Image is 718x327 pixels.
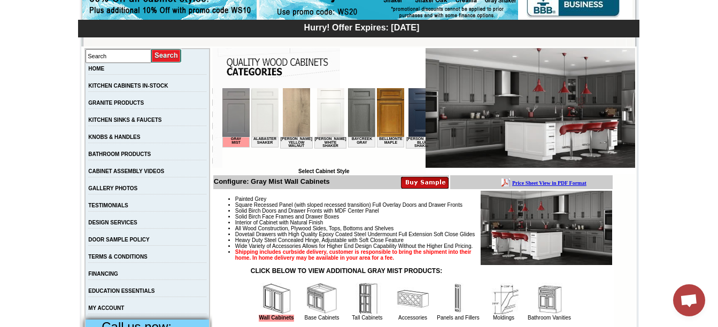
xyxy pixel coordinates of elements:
img: Base Cabinets [306,283,338,315]
a: Tall Cabinets [352,315,382,321]
img: Panels and Fillers [442,283,474,315]
td: [PERSON_NAME] Blue Shaker [183,49,216,60]
b: Configure: Gray Mist Wall Cabinets [214,177,330,185]
a: KITCHEN CABINETS IN-STOCK [88,83,168,89]
a: Wall Cabinets [259,315,294,322]
a: Panels and Fillers [437,315,479,321]
img: pdf.png [2,3,10,11]
strong: CLICK BELOW TO VIEW ADDITIONAL GRAY MIST PRODUCTS: [251,267,442,275]
b: Price Sheet View in PDF Format [12,4,87,10]
a: Open chat [673,284,705,316]
span: All Wood Construction, Plywood Sides, Tops, Bottoms and Shelves [235,225,393,231]
a: TERMS & CONDITIONS [88,254,148,260]
a: FINANCING [88,271,118,277]
span: Heavy Duty Steel Concealed Hinge, Adjustable with Soft Close Feature [235,237,404,243]
img: Bathroom Vanities [533,283,565,315]
a: MY ACCOUNT [88,305,124,311]
div: Hurry! Offer Expires: [DATE] [83,21,639,33]
img: Gray Mist [426,48,635,168]
img: Moldings [488,283,520,315]
a: GRANITE PRODUCTS [88,100,144,106]
img: Tall Cabinets [351,283,383,315]
span: Painted Grey [235,196,266,202]
a: BATHROOM PRODUCTS [88,151,151,157]
a: TESTIMONIALS [88,203,128,208]
input: Submit [151,49,182,63]
iframe: Browser incompatible [222,88,426,168]
a: EDUCATION ESSENTIALS [88,288,155,294]
a: Base Cabinets [304,315,339,321]
span: Solid Birch Doors and Drawer Fronts with MDF Center Panel [235,208,379,214]
a: KNOBS & HANDLES [88,134,140,140]
a: DOOR SAMPLE POLICY [88,237,149,243]
span: Square Recessed Panel (with sloped recessed transition) Full Overlay Doors and Drawer Fronts [235,202,462,208]
img: Product Image [481,191,612,265]
b: Select Cabinet Style [298,168,350,174]
a: Moldings [493,315,514,321]
img: Accessories [397,283,429,315]
a: KITCHEN SINKS & FAUCETS [88,117,161,123]
a: Bathroom Vanities [528,315,571,321]
span: Wide Variety of Accessories Allows for Higher End Design Capability Without the Higher End Pricing. [235,243,473,249]
a: Accessories [398,315,427,321]
a: HOME [88,66,104,72]
span: Interior of Cabinet with Natural Finish [235,220,323,225]
span: Solid Birch Face Frames and Drawer Boxes [235,214,339,220]
span: Dovetail Drawers with High Quality Epoxy Coated Steel Undermount Full Extension Soft Close Glides [235,231,475,237]
img: Wall Cabinets [260,283,292,315]
a: CABINET ASSEMBLY VIDEOS [88,168,164,174]
a: GALLERY PHOTOS [88,185,137,191]
strong: Shipping includes curbside delivery, customer is responsible to bring the shipment into their hom... [235,249,472,261]
a: Price Sheet View in PDF Format [12,2,87,11]
a: DESIGN SERVICES [88,220,137,225]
